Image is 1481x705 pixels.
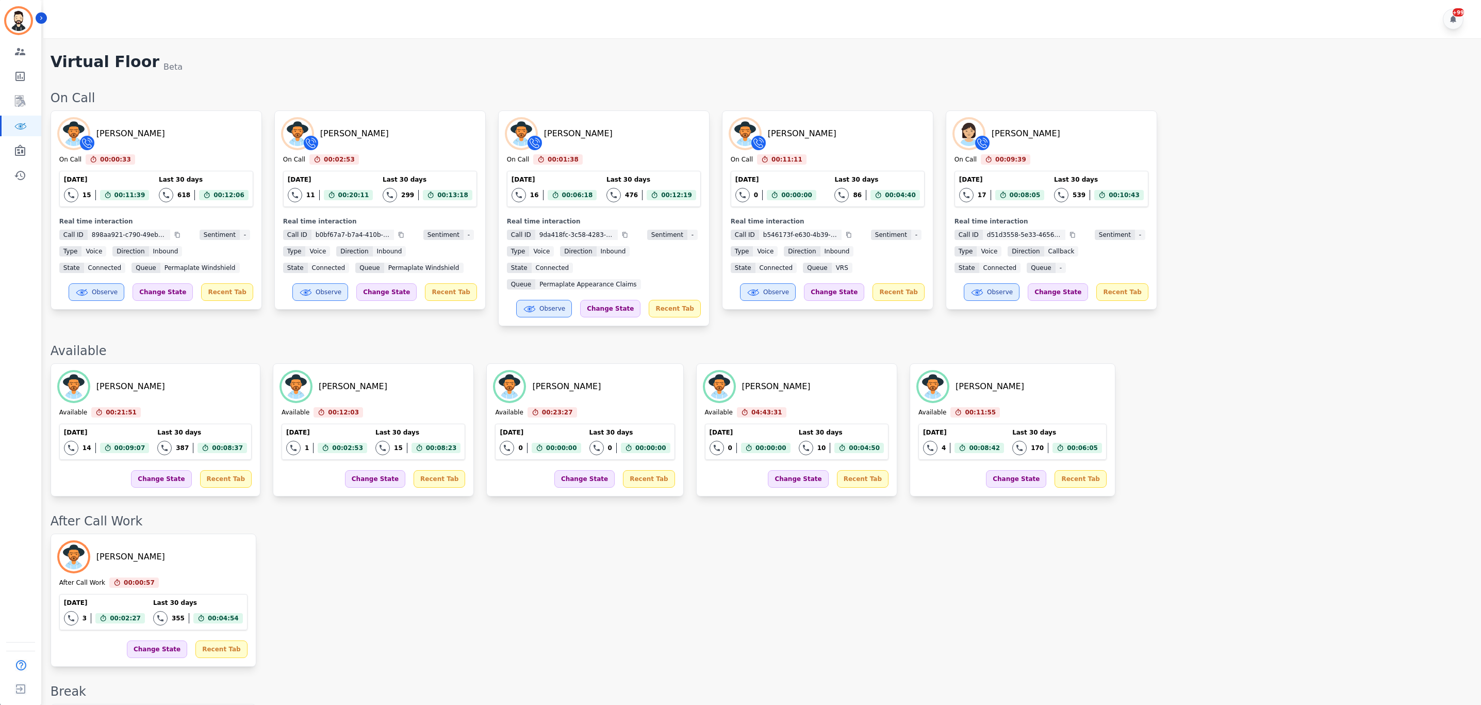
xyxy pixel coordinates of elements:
[911,230,921,240] span: -
[59,246,82,257] span: Type
[81,246,106,257] span: voice
[345,470,405,488] div: Change State
[731,119,760,148] img: Avatar
[731,246,753,257] span: Type
[286,428,367,437] div: [DATE]
[735,175,816,184] div: [DATE]
[992,127,1060,140] div: [PERSON_NAME]
[64,599,145,607] div: [DATE]
[532,380,601,393] div: [PERSON_NAME]
[282,372,310,401] img: Avatar
[1453,8,1464,17] div: +99
[355,263,384,273] span: Queue
[608,444,612,452] div: 0
[754,191,758,199] div: 0
[69,283,124,301] button: Observe
[59,372,88,401] img: Avatar
[554,470,615,488] div: Change State
[923,428,1004,437] div: [DATE]
[305,444,309,452] div: 1
[1095,230,1135,240] span: Sentiment
[530,191,539,199] div: 16
[784,246,820,257] span: Direction
[623,470,674,488] div: Recent Tab
[283,119,312,148] img: Avatar
[955,230,983,240] span: Call ID
[1055,470,1106,488] div: Recent Tab
[172,614,185,622] div: 355
[83,614,87,622] div: 3
[306,191,315,199] div: 11
[426,443,457,453] span: 00:08:23
[96,127,165,140] div: [PERSON_NAME]
[597,246,630,257] span: inbound
[328,407,359,418] span: 00:12:03
[1010,190,1041,200] span: 00:08:05
[731,230,759,240] span: Call ID
[507,230,535,240] span: Call ID
[803,263,831,273] span: Queue
[200,230,240,240] span: Sentiment
[885,190,916,200] span: 00:04:40
[149,246,183,257] span: inbound
[153,599,243,607] div: Last 30 days
[1073,191,1085,199] div: 539
[64,175,149,184] div: [DATE]
[59,408,87,418] div: Available
[131,263,160,273] span: Queue
[1109,190,1140,200] span: 00:10:43
[160,263,240,273] span: Permaplate Windshield
[542,407,573,418] span: 00:23:27
[589,428,670,437] div: Last 30 days
[955,263,979,273] span: State
[507,246,530,257] span: Type
[1027,263,1055,273] span: Queue
[282,408,309,418] div: Available
[804,283,864,301] div: Change State
[495,408,523,418] div: Available
[283,230,311,240] span: Call ID
[127,640,187,658] div: Change State
[212,443,243,453] span: 00:08:37
[305,246,330,257] span: voice
[311,230,394,240] span: b0bf67a7-b7a4-410b-ad93-cca109d6ea75
[240,230,250,240] span: -
[208,613,239,623] span: 00:04:54
[1008,246,1044,257] span: Direction
[51,343,1471,359] div: Available
[163,61,183,73] div: Beta
[871,230,911,240] span: Sentiment
[500,428,581,437] div: [DATE]
[529,246,554,257] span: voice
[213,190,244,200] span: 00:12:06
[83,444,91,452] div: 14
[114,443,145,453] span: 00:09:07
[799,428,884,437] div: Last 30 days
[507,155,529,165] div: On Call
[731,155,753,165] div: On Call
[373,246,406,257] span: inbound
[308,263,350,273] span: connected
[873,283,924,301] div: Recent Tab
[88,230,170,240] span: 898aa921-c790-49eb-a065-a3c2bddfe7c9
[83,191,91,199] div: 15
[283,246,306,257] span: Type
[532,263,573,273] span: connected
[201,283,253,301] div: Recent Tab
[705,372,734,401] img: Avatar
[288,175,373,184] div: [DATE]
[437,190,468,200] span: 00:13:18
[964,283,1019,301] button: Observe
[338,190,369,200] span: 00:20:11
[959,175,1044,184] div: [DATE]
[1031,444,1044,452] div: 170
[292,283,348,301] button: Observe
[771,154,802,165] span: 00:11:11
[687,230,698,240] span: -
[781,190,812,200] span: 00:00:00
[546,443,577,453] span: 00:00:00
[110,613,141,623] span: 00:02:27
[106,407,137,418] span: 00:21:51
[336,246,372,257] span: Direction
[755,443,786,453] span: 00:00:00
